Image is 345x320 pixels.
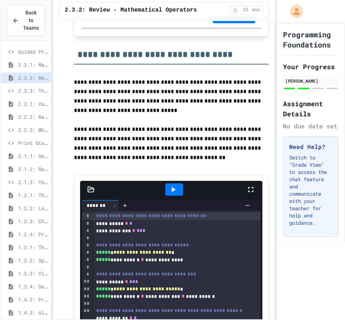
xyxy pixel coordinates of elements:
[240,7,252,13] span: 15
[283,29,338,50] h1: Programming Foundations
[283,62,338,72] h2: Your Progress
[18,113,48,121] span: 2.2.2: Review - Variables and Data Types
[18,296,48,303] span: 1.4.2: Problem Solving Reflection
[18,48,48,55] span: Guided Practice Variables & Data Types
[18,217,48,225] span: 1.2.3: Challenge Problem - The Bridge
[18,230,48,238] span: 1.2.4: Problem Solving Practice
[18,204,48,212] span: 1.2.2: Learning to Solve Hard Problems
[18,244,48,251] span: 1.3.1: The Power of Algorithms
[252,7,260,13] span: min
[18,309,48,316] span: 1.4.3: Algorithm Practice Exercises
[282,3,305,20] div: My Account
[285,78,336,84] div: [PERSON_NAME]
[18,283,48,290] span: 1.3.4: Designing Flowcharts
[18,87,48,95] span: 2.3.3: The World's Worst [PERSON_NAME] Market
[7,5,45,36] button: Back to Teams
[18,165,48,173] span: 2.1.2: Review - Hello, World!
[289,154,332,227] p: Switch to "Grade View" to access the chat feature and communicate with your teacher for help and ...
[65,6,197,14] span: 2.3.2: Review - Mathematical Operators
[18,191,48,199] span: 1.2.1: The Growth Mindset
[18,61,48,68] span: 2.3.1: Mathematical Operators
[289,142,332,151] h3: Need Help?
[18,74,48,82] span: 2.3.2: Review - Mathematical Operators
[18,178,48,186] span: 2.1.3: Your Name and Favorite Movie
[283,99,338,119] h2: Assignment Details
[18,152,48,160] span: 2.1.1: Hello, World!
[283,122,338,130] div: No due date set
[23,9,39,32] span: Back to Teams
[18,257,48,264] span: 1.3.2: Specifying Ideas with Pseudocode
[18,270,48,277] span: 1.3.3: Visualizing Logic with Flowcharts
[18,126,48,134] span: 2.2.3: What's the Type?
[18,139,48,147] span: Print Statement Class Review
[18,100,48,108] span: 2.2.1: Variables and Data Types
